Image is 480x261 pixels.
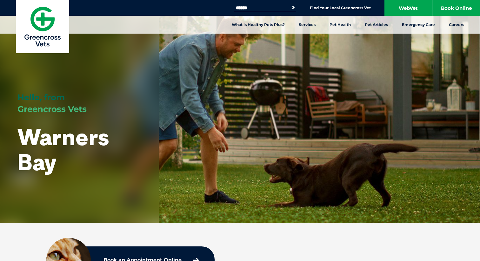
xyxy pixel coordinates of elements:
[395,16,442,34] a: Emergency Care
[442,16,471,34] a: Careers
[323,16,358,34] a: Pet Health
[17,104,87,114] span: Greencross Vets
[17,124,141,174] h1: Warners Bay
[17,92,65,102] span: Hello, from
[292,16,323,34] a: Services
[225,16,292,34] a: What is Healthy Pets Plus?
[358,16,395,34] a: Pet Articles
[310,5,371,10] a: Find Your Local Greencross Vet
[290,4,297,11] button: Search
